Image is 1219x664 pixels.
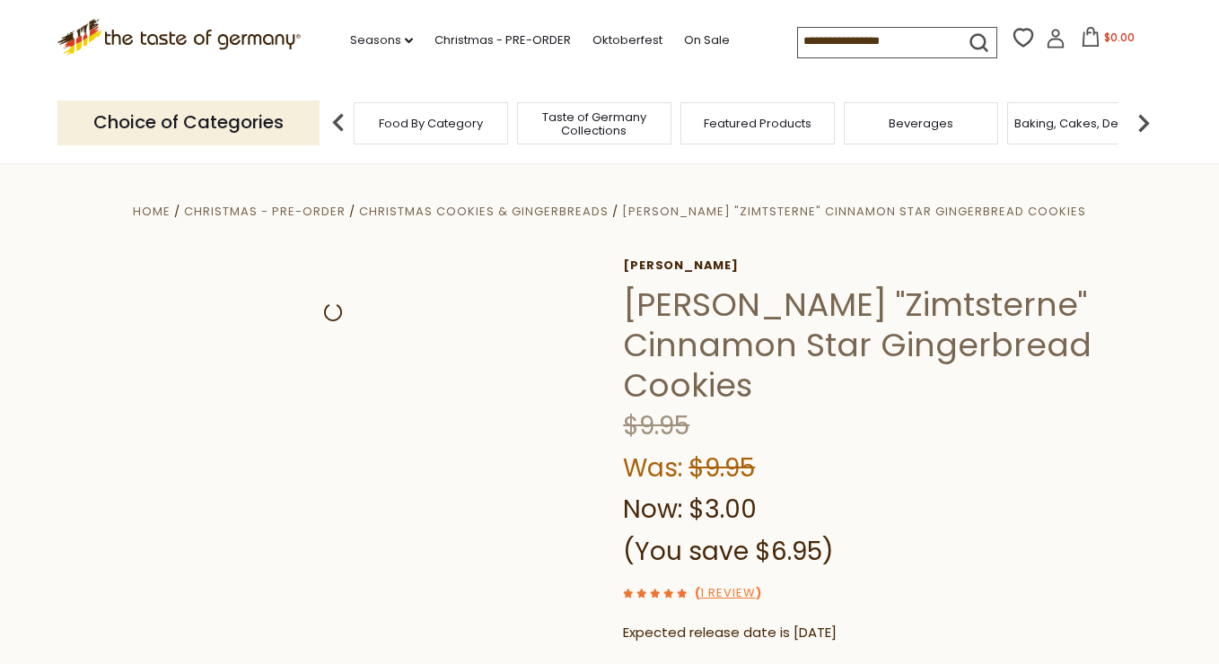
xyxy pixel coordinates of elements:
[688,492,757,527] span: $3.00
[184,203,346,220] a: Christmas - PRE-ORDER
[623,284,1148,406] h1: [PERSON_NAME] "Zimtsterne" Cinnamon Star Gingerbread Cookies
[700,584,756,603] a: 1 Review
[1126,105,1162,141] img: next arrow
[57,100,320,144] p: Choice of Categories
[622,203,1086,220] a: [PERSON_NAME] "Zimtsterne" Cinnamon Star Gingerbread Cookies
[623,408,689,443] span: $9.95
[1104,30,1135,45] span: $0.00
[379,117,483,130] a: Food By Category
[695,584,761,601] span: ( )
[320,105,356,141] img: previous arrow
[889,117,953,130] a: Beverages
[688,450,755,485] span: $9.95
[623,622,1148,644] p: Expected release date is [DATE]
[684,31,730,50] a: On Sale
[359,203,609,220] a: Christmas Cookies & Gingerbreads
[350,31,413,50] a: Seasons
[623,450,682,485] label: Was:
[592,31,662,50] a: Oktoberfest
[133,203,171,220] a: Home
[434,31,571,50] a: Christmas - PRE-ORDER
[1014,117,1153,130] a: Baking, Cakes, Desserts
[704,117,811,130] a: Featured Products
[623,492,682,527] label: Now:
[522,110,666,137] a: Taste of Germany Collections
[1069,27,1145,54] button: $0.00
[623,258,1148,273] a: [PERSON_NAME]
[623,534,834,569] span: (You save $6.95)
